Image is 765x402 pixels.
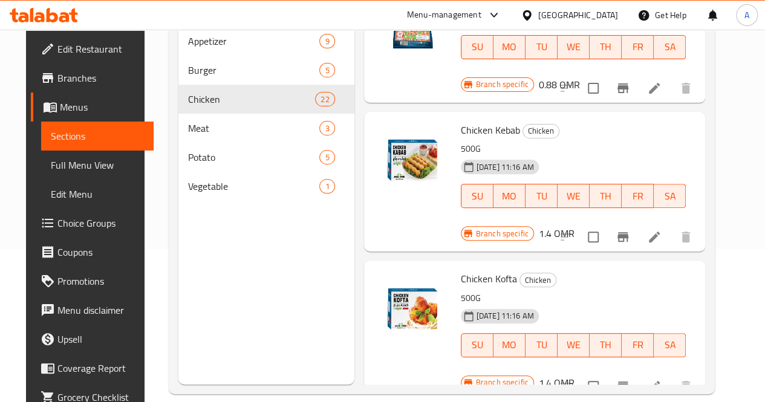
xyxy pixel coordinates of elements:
a: Coverage Report [31,354,154,383]
span: WE [562,38,585,56]
span: Coverage Report [57,361,144,375]
span: Select to update [581,76,606,101]
span: WE [562,336,585,354]
span: MO [498,38,521,56]
span: MO [498,336,521,354]
span: WE [562,187,585,205]
h6: 0.88 OMR [539,76,580,93]
button: TH [590,333,622,357]
div: Chicken [522,124,559,138]
div: Vegetable1 [178,172,354,201]
a: Edit menu item [647,81,662,96]
span: FR [627,38,649,56]
span: TH [594,336,617,354]
a: Edit menu item [647,230,662,244]
span: 5 [320,152,334,163]
span: Choice Groups [57,216,144,230]
span: Menu disclaimer [57,303,144,317]
p: 500G [461,291,686,306]
div: items [315,92,334,106]
span: Upsell [57,332,144,346]
button: WE [558,333,590,357]
button: TU [526,184,558,208]
span: Chicken [520,273,556,287]
div: items [319,179,334,193]
span: [DATE] 11:16 AM [472,310,539,322]
span: SA [659,336,681,354]
button: SA [654,184,686,208]
h6: 1.4 OMR [539,374,575,391]
span: Sections [51,129,144,143]
button: TU [526,333,558,357]
a: Edit Menu [41,180,154,209]
div: Appetizer9 [178,27,354,56]
button: FR [622,35,654,59]
button: WE [558,184,590,208]
a: Upsell [31,325,154,354]
span: Chicken [523,124,559,138]
span: 1 [320,181,334,192]
div: items [319,150,334,164]
button: delete [671,372,700,401]
span: SU [466,187,489,205]
button: MO [493,333,526,357]
span: 5 [320,65,334,76]
span: Promotions [57,274,144,288]
div: items [319,63,334,77]
div: Chicken [519,273,556,287]
span: Branches [57,71,144,85]
span: Meat [188,121,319,135]
h6: 1.4 OMR [539,225,575,242]
p: 500G [461,141,686,157]
span: Select to update [581,374,606,399]
button: Branch-specific-item [608,372,637,401]
span: Select to update [581,224,606,250]
a: Menus [31,92,154,122]
span: Edit Menu [51,187,144,201]
button: SU [461,184,493,208]
img: Chicken Kofta [374,270,451,348]
button: SU [461,35,493,59]
span: SA [659,187,681,205]
a: Sections [41,122,154,151]
a: Full Menu View [41,151,154,180]
button: FR [622,184,654,208]
span: Branch specific [471,228,533,239]
button: TH [590,35,622,59]
span: TU [530,38,553,56]
button: WE [558,35,590,59]
button: SA [654,35,686,59]
span: SU [466,38,489,56]
a: Promotions [31,267,154,296]
span: Chicken Kebab [461,121,520,139]
a: Edit Restaurant [31,34,154,63]
span: Branch specific [471,79,533,90]
span: Burger [188,63,319,77]
span: Appetizer [188,34,319,48]
button: TH [590,184,622,208]
span: 3 [320,123,334,134]
span: MO [498,187,521,205]
span: SA [659,38,681,56]
span: TH [594,187,617,205]
span: Edit Restaurant [57,42,144,56]
a: Coupons [31,238,154,267]
div: Menu-management [407,8,481,22]
button: SA [654,333,686,357]
span: TU [530,187,553,205]
a: Branches [31,63,154,92]
span: Menus [60,100,144,114]
a: Edit menu item [647,379,662,394]
span: TH [594,38,617,56]
span: Full Menu View [51,158,144,172]
img: Chicken Kebab [374,122,451,199]
button: Branch-specific-item [608,74,637,103]
span: 22 [316,94,334,105]
span: A [744,8,749,22]
span: Chicken Kofta [461,270,517,288]
span: FR [627,336,649,354]
div: Chicken [188,92,315,106]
